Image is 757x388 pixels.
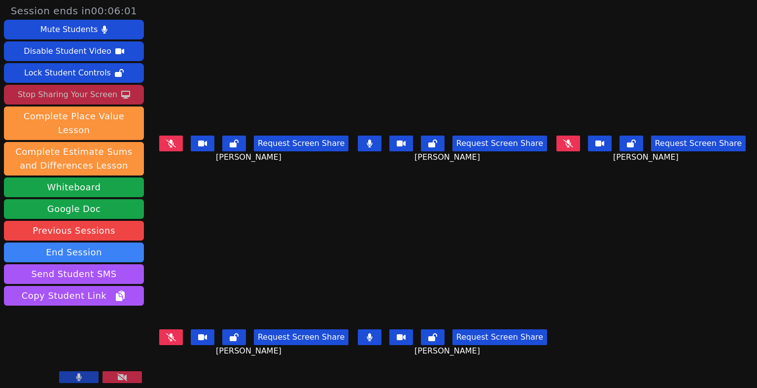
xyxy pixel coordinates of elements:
[11,4,138,18] span: Session ends in
[216,345,284,357] span: [PERSON_NAME]
[254,329,348,345] button: Request Screen Share
[4,41,144,61] button: Disable Student Video
[22,289,126,303] span: Copy Student Link
[4,106,144,140] button: Complete Place Value Lesson
[24,65,111,81] div: Lock Student Controls
[24,43,111,59] div: Disable Student Video
[40,22,98,37] div: Mute Students
[18,87,117,103] div: Stop Sharing Your Screen
[4,286,144,306] button: Copy Student Link
[4,63,144,83] button: Lock Student Controls
[91,5,138,17] time: 00:06:01
[4,199,144,219] a: Google Doc
[216,151,284,163] span: [PERSON_NAME]
[4,264,144,284] button: Send Student SMS
[4,142,144,176] button: Complete Estimate Sums and Differences Lesson
[613,151,681,163] span: [PERSON_NAME]
[452,136,547,151] button: Request Screen Share
[254,136,348,151] button: Request Screen Share
[4,20,144,39] button: Mute Students
[414,345,482,357] span: [PERSON_NAME]
[4,221,144,241] a: Previous Sessions
[4,85,144,105] button: Stop Sharing Your Screen
[4,243,144,262] button: End Session
[4,177,144,197] button: Whiteboard
[651,136,746,151] button: Request Screen Share
[452,329,547,345] button: Request Screen Share
[414,151,482,163] span: [PERSON_NAME]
